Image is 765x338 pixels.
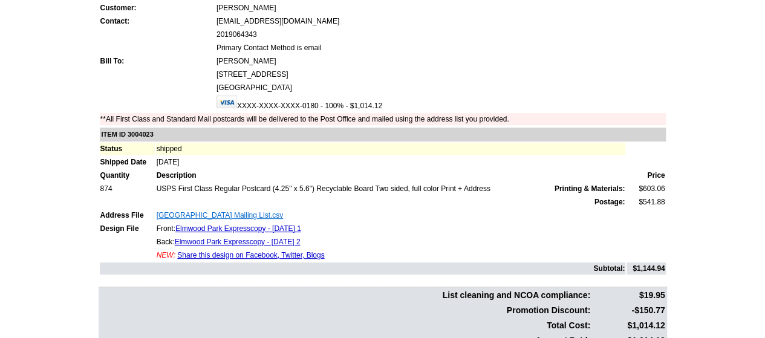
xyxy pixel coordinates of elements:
[157,251,175,259] span: NEW:
[627,196,665,208] td: $541.88
[100,55,215,67] td: Bill To:
[100,143,155,155] td: Status
[555,183,625,194] span: Printing & Materials:
[100,128,666,141] td: ITEM ID 3004023
[100,223,155,235] td: Design File
[216,2,666,14] td: [PERSON_NAME]
[100,262,626,275] td: Subtotal:
[156,156,626,168] td: [DATE]
[100,288,591,302] td: List cleaning and NCOA compliance:
[216,95,666,112] td: XXXX-XXXX-XXXX-0180 - 100% - $1,014.12
[627,262,665,275] td: $1,144.94
[216,82,666,94] td: [GEOGRAPHIC_DATA]
[592,304,665,317] td: -$150.77
[177,251,324,259] a: Share this design on Facebook, Twitter, Blogs
[216,55,666,67] td: [PERSON_NAME]
[175,238,301,246] a: Elmwood Park Expresscopy - [DATE] 2
[100,113,666,125] td: **All First Class and Standard Mail postcards will be delivered to the Post Office and mailed usi...
[592,288,665,302] td: $19.95
[156,183,626,195] td: USPS First Class Regular Postcard (4.25" x 5.6") Recyclable Board Two sided, full color Print + A...
[216,42,666,54] td: Primary Contact Method is email
[100,183,155,195] td: 874
[157,211,284,219] a: [GEOGRAPHIC_DATA] Mailing List.csv
[594,198,625,206] strong: Postage:
[100,319,591,333] td: Total Cost:
[156,236,626,248] td: Back:
[156,143,626,155] td: shipped
[100,169,155,181] td: Quantity
[100,15,215,27] td: Contact:
[100,2,215,14] td: Customer:
[156,169,626,181] td: Description
[175,224,301,233] a: Elmwood Park Expresscopy - [DATE] 1
[216,68,666,80] td: [STREET_ADDRESS]
[216,96,237,108] img: visa.gif
[627,169,665,181] td: Price
[156,223,626,235] td: Front:
[627,183,665,195] td: $603.06
[100,156,155,168] td: Shipped Date
[100,304,591,317] td: Promotion Discount:
[100,209,155,221] td: Address File
[216,28,666,41] td: 2019064343
[216,15,666,27] td: [EMAIL_ADDRESS][DOMAIN_NAME]
[592,319,665,333] td: $1,014.12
